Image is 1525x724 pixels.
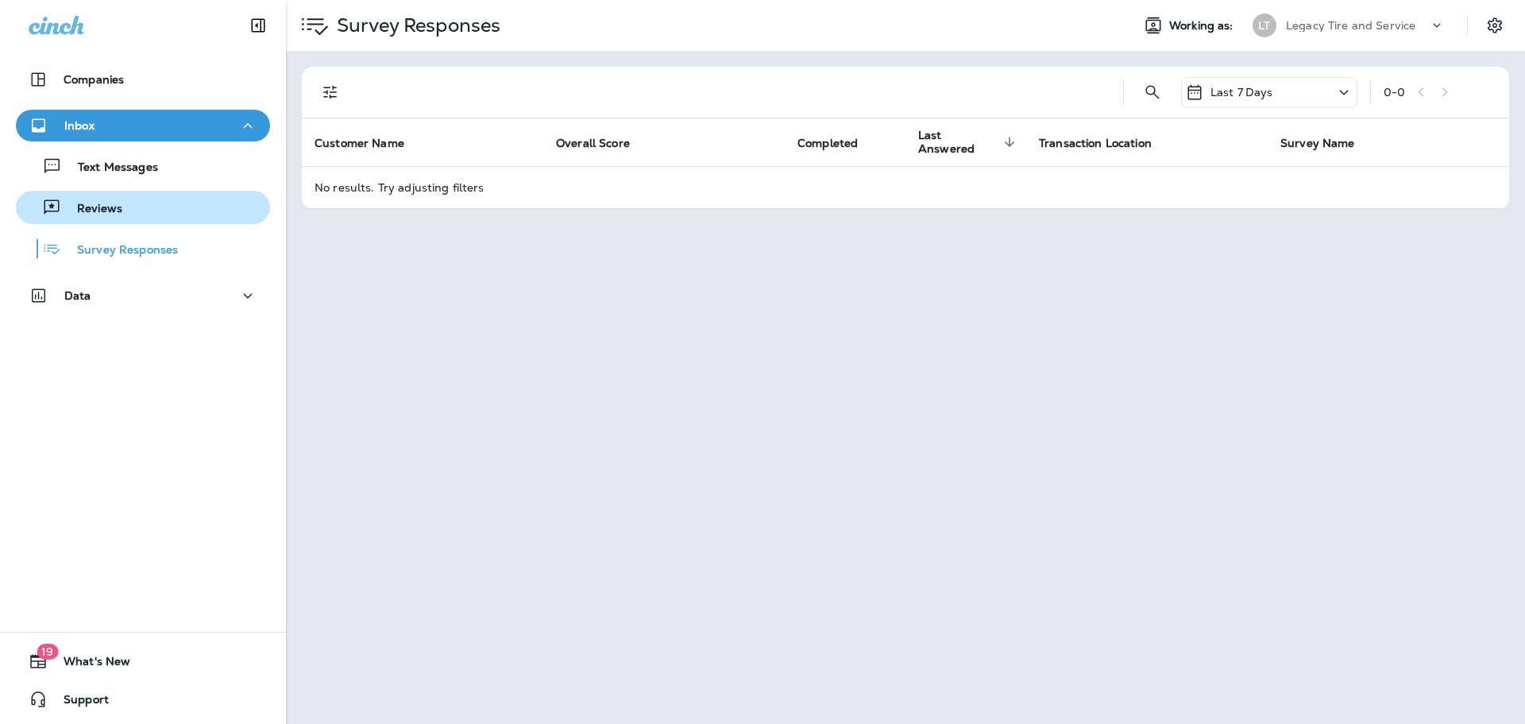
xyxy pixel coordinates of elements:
[61,202,122,217] p: Reviews
[315,137,404,150] span: Customer Name
[62,161,158,176] p: Text Messages
[1280,136,1376,150] span: Survey Name
[64,289,91,302] p: Data
[556,136,651,150] span: Overall Score
[918,129,1020,156] span: Last Answered
[918,129,999,156] span: Last Answered
[16,683,270,715] button: Support
[1137,76,1168,108] button: Search Survey Responses
[1210,86,1273,99] p: Last 7 Days
[16,110,270,141] button: Inbox
[16,191,270,224] button: Reviews
[556,137,630,150] span: Overall Score
[302,166,1509,208] td: No results. Try adjusting filters
[1280,137,1355,150] span: Survey Name
[1039,136,1172,150] span: Transaction Location
[48,693,109,712] span: Support
[1481,11,1509,40] button: Settings
[61,243,178,258] p: Survey Responses
[1253,14,1276,37] div: LT
[1169,19,1237,33] span: Working as:
[16,280,270,312] button: Data
[1286,19,1415,32] p: Legacy Tire and Service
[16,149,270,183] button: Text Messages
[797,136,878,150] span: Completed
[315,76,346,108] button: Filters
[1384,86,1405,99] div: 0 - 0
[330,14,500,37] p: Survey Responses
[64,119,95,132] p: Inbox
[16,64,270,95] button: Companies
[64,73,124,86] p: Companies
[37,644,58,660] span: 19
[236,10,280,41] button: Collapse Sidebar
[48,655,130,674] span: What's New
[16,645,270,677] button: 19What's New
[315,136,425,150] span: Customer Name
[16,232,270,265] button: Survey Responses
[1039,137,1152,150] span: Transaction Location
[797,137,858,150] span: Completed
